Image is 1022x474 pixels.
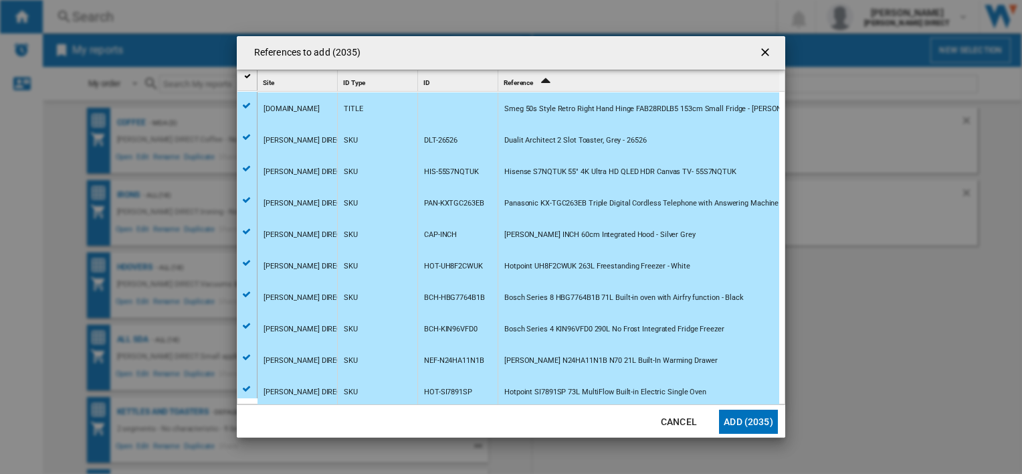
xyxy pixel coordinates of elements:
div: Hotpoint SI7891SP 73L MultiFlow Built-in Electric Single Oven [504,377,706,408]
div: [PERSON_NAME] DIRECT [264,220,346,250]
div: SKU [344,188,358,219]
div: HOT-UH8F2CWUK [424,251,483,282]
div: BCH-KIN96VFD0 [424,314,478,345]
div: Site Sort None [260,70,337,91]
div: Sort None [260,70,337,91]
div: PAN-KXTGC263EB [424,188,484,219]
div: BCH-HBG7764B1B [424,283,485,313]
div: SKU [344,377,358,408]
div: SKU [344,125,358,156]
span: Reference [504,79,533,86]
button: getI18NText('BUTTONS.CLOSE_DIALOG') [753,39,780,66]
div: Bosch Series 8 HBG7764B1B 71L Built-in oven with Airfry function - Black [504,283,744,313]
div: Reference Sort Ascending [501,70,779,91]
div: SKU [344,314,358,345]
div: [PERSON_NAME] DIRECT [264,314,346,345]
div: Hisense S7NQTUK 55" 4K Ultra HD QLED HDR Canvas TV- 55S7NQTUK [504,157,736,187]
div: [PERSON_NAME] DIRECT [264,345,346,376]
div: Smeg 50s Style Retro Right Hand Hinge FAB28RDLB5 153cm Small Fridge - [PERSON_NAME] - D Rated [504,94,839,125]
div: ID Type Sort None [340,70,417,91]
div: SKU [344,345,358,376]
div: [PERSON_NAME] DIRECT [264,251,346,282]
div: [DOMAIN_NAME] [264,94,320,125]
div: [PERSON_NAME] INCH 60cm Integrated Hood - Silver Grey [504,220,696,250]
div: [PERSON_NAME] DIRECT [264,377,346,408]
button: Cancel [649,410,708,434]
div: SKU [344,220,358,250]
span: Site [263,79,274,86]
div: [PERSON_NAME] DIRECT [264,125,346,156]
div: Dualit Architect 2 Slot Toaster, Grey - 26526 [504,125,647,156]
span: ID [423,79,430,86]
span: ID Type [343,79,365,86]
div: SKU [344,251,358,282]
div: NEF-N24HA11N1B [424,345,484,376]
div: [PERSON_NAME] N24HA11N1B N70 21L Built-In Warming Drawer [504,345,717,376]
div: HIS-55S7NQTUK [424,157,479,187]
ng-md-icon: getI18NText('BUTTONS.CLOSE_DIALOG') [758,46,775,62]
div: Hotpoint UH8F2CWUK 263L Freestanding Freezer - White [504,251,690,282]
div: HOT-SI7891SP [424,377,472,408]
h4: References to add (2035) [247,46,361,60]
div: Sort Ascending [501,70,779,91]
button: Add (2035) [719,410,778,434]
div: Panasonic KX-TGC263EB Triple Digital Cordless Telephone with Answering Machine [504,188,779,219]
div: SKU [344,157,358,187]
span: Sort Ascending [534,79,556,86]
div: ID Sort None [421,70,498,91]
div: SKU [344,283,358,313]
div: DLT-26526 [424,125,457,156]
div: [PERSON_NAME] DIRECT [264,188,346,219]
div: Sort None [421,70,498,91]
div: Sort None [340,70,417,91]
div: [PERSON_NAME] DIRECT [264,157,346,187]
div: TITLE [344,94,363,125]
div: Bosch Series 4 KIN96VFD0 290L No Frost Integrated Fridge Freezer [504,314,724,345]
div: CAP-INCH [424,220,457,250]
div: [PERSON_NAME] DIRECT [264,283,346,313]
